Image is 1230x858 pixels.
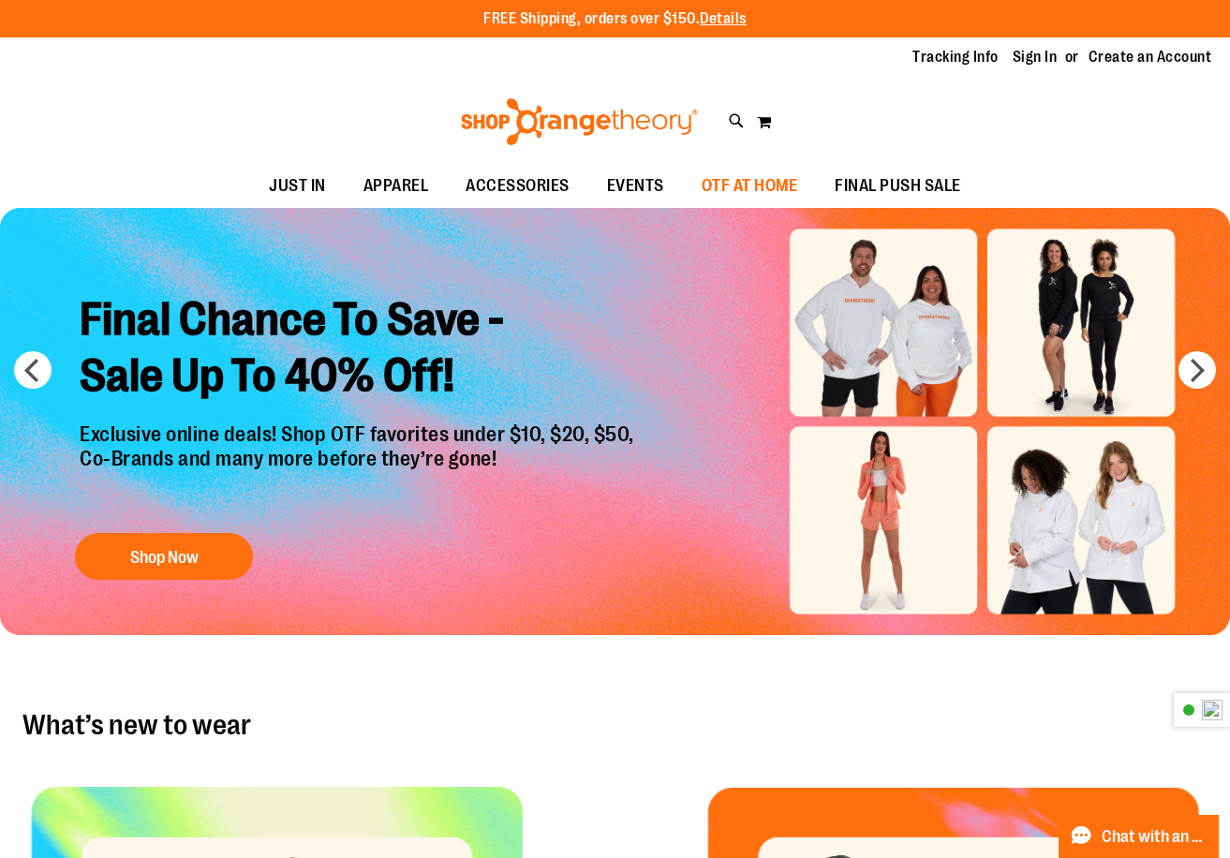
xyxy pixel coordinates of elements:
[269,165,326,207] span: JUST IN
[22,710,1208,740] h2: What’s new to wear
[66,277,653,589] a: Final Chance To Save -Sale Up To 40% Off! Exclusive online deals! Shop OTF favorites under $10, $...
[14,351,52,389] button: prev
[607,165,664,207] span: EVENTS
[483,8,747,30] p: FREE Shipping, orders over $150.
[75,533,253,580] button: Shop Now
[702,165,798,207] span: OTF AT HOME
[458,98,701,145] img: Shop Orangetheory
[912,47,999,67] a: Tracking Info
[1059,815,1220,858] button: Chat with an Expert
[700,10,747,27] a: Details
[1013,47,1058,67] a: Sign In
[1102,828,1208,846] span: Chat with an Expert
[835,165,961,207] span: FINAL PUSH SALE
[1089,47,1212,67] a: Create an Account
[1178,351,1216,389] button: next
[363,165,429,207] span: APPAREL
[66,277,653,422] h2: Final Chance To Save - Sale Up To 40% Off!
[66,422,653,514] p: Exclusive online deals! Shop OTF favorites under $10, $20, $50, Co-Brands and many more before th...
[466,165,570,207] span: ACCESSORIES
